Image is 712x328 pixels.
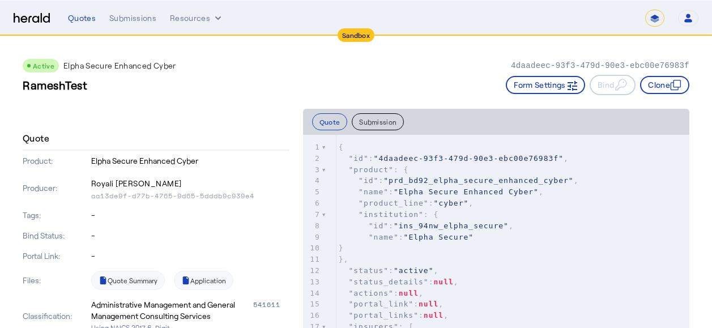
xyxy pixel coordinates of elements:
span: "Elpha Secure Enhanced Cyber" [394,188,539,196]
span: : , [339,278,459,286]
div: 15 [303,299,322,310]
span: "id" [369,221,389,230]
span: : , [339,154,569,163]
p: Bind Status: [23,230,89,241]
span: "name" [369,233,399,241]
span: "actions" [348,289,393,297]
div: 1 [303,142,322,153]
span: }, [339,255,349,263]
div: Quotes [68,12,96,24]
span: : , [339,188,544,196]
span: : , [339,221,514,230]
span: null [399,289,419,297]
span: "cyber" [434,199,469,207]
span: } [339,244,344,252]
span: { [339,143,344,151]
p: Royali [PERSON_NAME] [91,176,289,191]
div: 12 [303,265,322,276]
p: Classification: [23,310,89,322]
p: aa13de9f-d77b-4765-9d65-5dddb9c939e4 [91,191,289,201]
span: null [419,300,438,308]
div: Sandbox [338,28,374,42]
span: : { [339,165,409,174]
div: 10 [303,242,322,254]
span: "prd_bd92_elpha_secure_enhanced_cyber" [383,176,573,185]
button: Quote [312,113,348,130]
button: Clone [640,76,689,94]
span: "status_details" [348,278,428,286]
span: "product_line" [359,199,429,207]
span: : , [339,311,449,320]
div: 13 [303,276,322,288]
span: : , [339,266,439,275]
span: "active" [394,266,434,275]
a: Quote Summary [91,271,165,290]
span: : { [339,210,439,219]
p: Product: [23,155,89,167]
p: 4daadeec-93f3-479d-90e3-ebc00e76983f [511,60,689,71]
p: Portal Link: [23,250,89,262]
div: Administrative Management and General Management Consulting Services [91,299,251,322]
span: "Elpha Secure" [404,233,474,241]
span: "product" [348,165,393,174]
span: "status" [348,266,389,275]
span: null [424,311,444,320]
div: 3 [303,164,322,176]
div: 4 [303,175,322,186]
span: "4daadeec-93f3-479d-90e3-ebc00e76983f" [374,154,564,163]
span: : , [339,199,474,207]
p: Elpha Secure Enhanced Cyber [63,60,176,71]
span: "id" [359,176,378,185]
span: "name" [359,188,389,196]
div: 9 [303,232,322,243]
span: "ins_94nw_elpha_secure" [394,221,509,230]
span: "institution" [359,210,424,219]
div: 2 [303,153,322,164]
p: Tags: [23,210,89,221]
p: - [91,210,289,221]
button: Resources dropdown menu [170,12,224,24]
p: Producer: [23,182,89,194]
span: : , [339,300,444,308]
span: "id" [348,154,368,163]
div: 6 [303,198,322,209]
a: Application [174,271,233,290]
span: "portal_links" [348,311,419,320]
button: Form Settings [506,76,585,94]
p: - [91,230,289,241]
div: 8 [303,220,322,232]
span: : , [339,289,424,297]
span: : [339,233,474,241]
div: 541611 [253,299,289,322]
div: 14 [303,288,322,299]
div: 5 [303,186,322,198]
h3: RameshTest [23,77,87,93]
div: 7 [303,209,322,220]
button: Bind [590,75,636,95]
span: Active [33,62,54,70]
div: 11 [303,254,322,265]
span: null [434,278,454,286]
img: Herald Logo [14,13,50,24]
h4: Quote [23,131,49,145]
span: "portal_link" [348,300,413,308]
button: Submission [352,113,404,130]
p: Files: [23,275,89,286]
p: Elpha Secure Enhanced Cyber [91,155,289,167]
div: Submissions [109,12,156,24]
p: - [91,250,289,262]
div: 16 [303,310,322,321]
span: : , [339,176,579,185]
